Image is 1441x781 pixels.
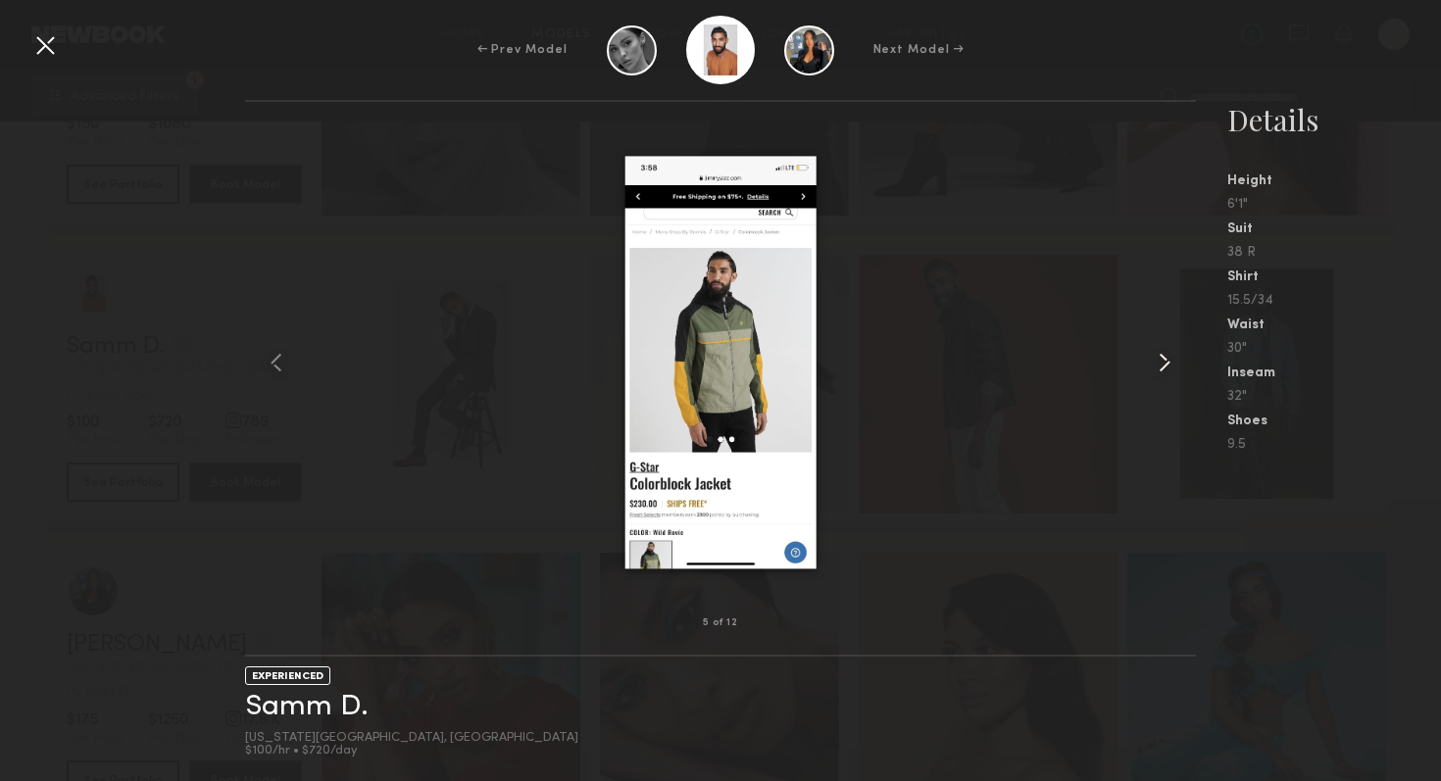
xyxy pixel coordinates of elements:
[873,41,965,59] div: Next Model →
[1227,415,1441,428] div: Shoes
[245,692,369,722] a: Samm D.
[1227,390,1441,404] div: 32"
[1227,198,1441,212] div: 6'1"
[1227,222,1441,236] div: Suit
[1227,294,1441,308] div: 15.5/34
[1227,246,1441,260] div: 38 R
[245,745,578,757] div: $100/hr • $720/day
[1227,438,1441,452] div: 9.5
[245,732,578,745] div: [US_STATE][GEOGRAPHIC_DATA], [GEOGRAPHIC_DATA]
[245,666,330,685] div: EXPERIENCED
[1227,366,1441,380] div: Inseam
[1227,270,1441,284] div: Shirt
[477,41,568,59] div: ← Prev Model
[1227,174,1441,188] div: Height
[703,618,737,628] div: 5 of 12
[1227,318,1441,332] div: Waist
[1227,342,1441,356] div: 30"
[1227,100,1441,139] div: Details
